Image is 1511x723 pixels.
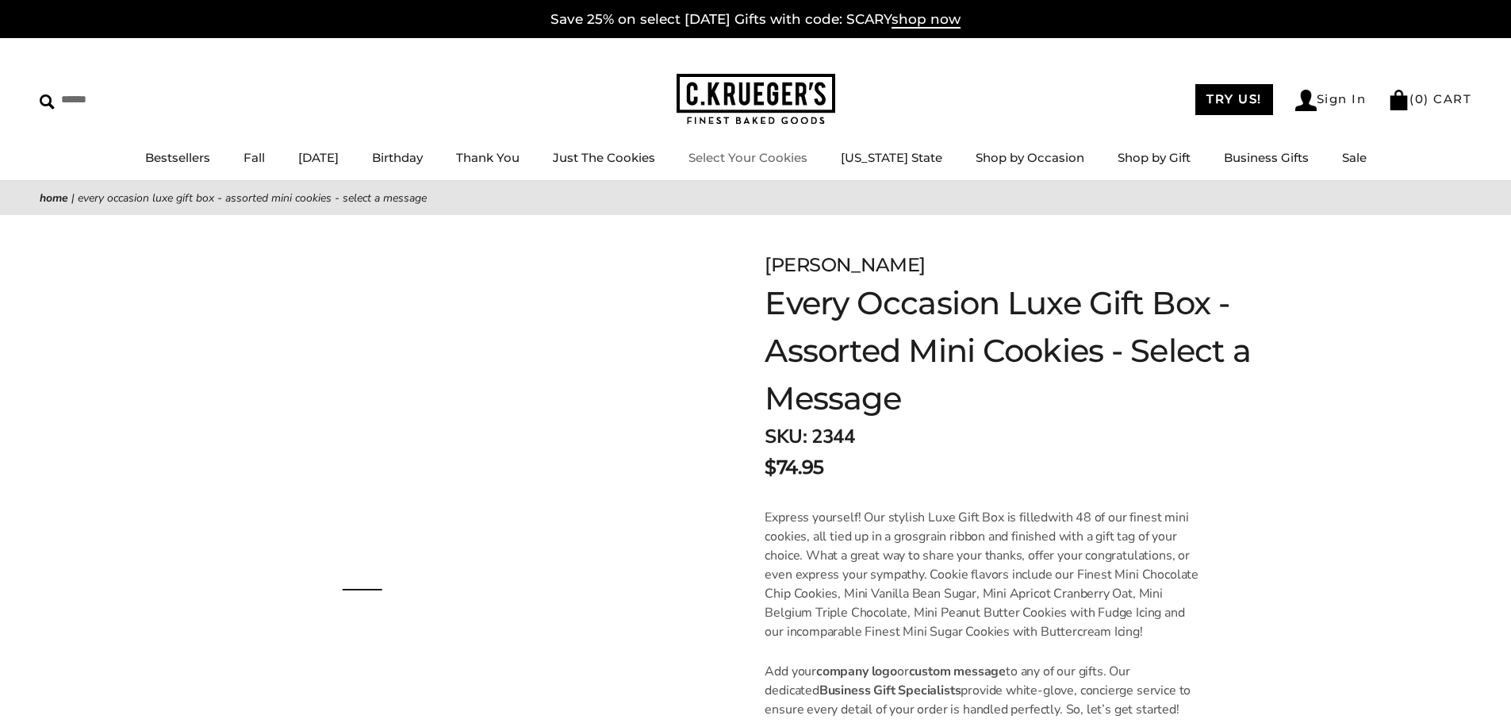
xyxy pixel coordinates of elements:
img: Account [1295,90,1317,111]
span: 2344 [811,424,854,449]
a: Shop by Occasion [976,150,1084,165]
span: $74.95 [765,453,823,482]
h1: Every Occasion Luxe Gift Box - Assorted Mini Cookies - Select a Message [765,279,1271,422]
span: company logo [816,663,897,680]
span: Express yourself! Our stylish Luxe Gift Box is filled [765,509,1048,526]
a: Just The Cookies [553,150,655,165]
a: Save 25% on select [DATE] Gifts with code: SCARYshop now [550,11,961,29]
a: [DATE] [298,150,339,165]
div: [PERSON_NAME] [765,251,1271,279]
a: Sale [1342,150,1367,165]
img: Bag [1388,90,1409,110]
a: TRY US! [1195,84,1273,115]
span: Every Occasion Luxe Gift Box - Assorted Mini Cookies - Select a Message [78,190,427,206]
img: C.KRUEGER'S [677,74,835,125]
nav: breadcrumbs [40,189,1471,207]
a: Birthday [372,150,423,165]
a: Bestsellers [145,150,210,165]
span: shop now [892,11,961,29]
a: Sign In [1295,90,1367,111]
img: Search [40,94,55,110]
a: Home [40,190,68,206]
a: (0) CART [1388,91,1471,106]
a: [US_STATE] State [841,150,942,165]
a: Select Your Cookies [688,150,807,165]
a: Thank You [456,150,520,165]
span: custom message [909,663,1007,680]
a: Business Gifts [1224,150,1309,165]
span: 0 [1415,91,1425,106]
span: or [897,663,909,680]
input: Search [40,87,228,112]
p: with 48 of our finest mini cookies, all tied up in a grosgrain ribbon and finished with a gift ta... [765,508,1198,641]
a: Shop by Gift [1118,150,1191,165]
strong: SKU: [765,424,807,449]
span: | [71,190,75,206]
span: Business Gift Specialists [819,682,961,699]
span: to any of our gifts. Our dedicated [765,663,1129,699]
span: Add your [765,663,816,680]
a: Fall [244,150,265,165]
